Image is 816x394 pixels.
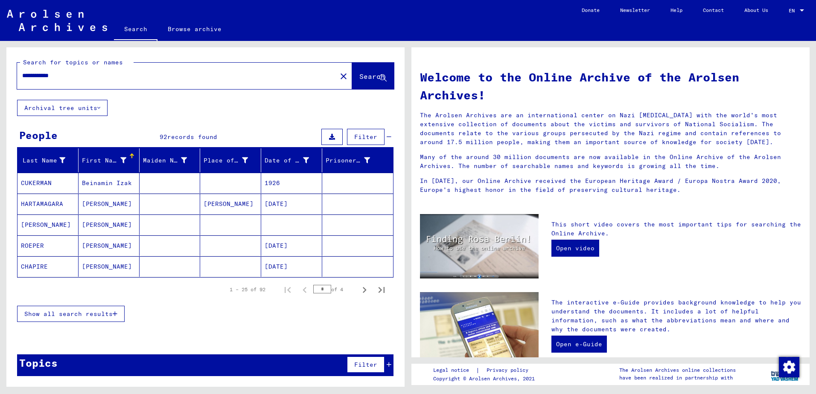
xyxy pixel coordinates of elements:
span: Show all search results [24,310,113,318]
mat-cell: [PERSON_NAME] [79,214,140,235]
button: Previous page [296,281,313,298]
div: Last Name [21,154,78,167]
button: Filter [347,356,385,373]
mat-cell: [DATE] [261,194,322,214]
h1: Welcome to the Online Archive of the Arolsen Archives! [420,68,801,104]
mat-cell: [PERSON_NAME] [17,214,79,235]
p: have been realized in partnership with [619,374,736,382]
p: In [DATE], our Online Archive received the European Heritage Award / Europa Nostra Award 2020, Eu... [420,177,801,194]
a: Legal notice [433,366,476,375]
button: Clear [335,67,352,84]
mat-header-cell: Maiden Name [140,148,201,172]
button: Search [352,63,394,89]
div: People [19,127,58,143]
mat-cell: [DATE] [261,235,322,256]
mat-label: Search for topics or names [23,58,123,66]
p: Copyright © Arolsen Archives, 2021 [433,375,539,382]
a: Open e-Guide [551,336,607,353]
a: Search [114,19,157,41]
mat-header-cell: Date of Birth [261,148,322,172]
span: Search [359,72,385,81]
div: | [433,366,539,375]
mat-cell: CUKERMAN [17,173,79,193]
div: Date of Birth [265,154,322,167]
div: Maiden Name [143,156,187,165]
button: Show all search results [17,306,125,322]
mat-cell: [PERSON_NAME] [79,256,140,277]
button: First page [279,281,296,298]
div: Place of Birth [204,154,261,167]
span: Filter [354,133,377,141]
mat-cell: [PERSON_NAME] [200,194,261,214]
mat-header-cell: First Name [79,148,140,172]
a: Open video [551,240,599,257]
div: Prisoner # [326,156,370,165]
div: First Name [82,154,139,167]
mat-cell: CHAPIRE [17,256,79,277]
button: Archival tree units [17,100,108,116]
p: This short video covers the most important tips for searching the Online Archive. [551,220,801,238]
mat-header-cell: Place of Birth [200,148,261,172]
mat-cell: 1926 [261,173,322,193]
p: The Arolsen Archives online collections [619,366,736,374]
img: Arolsen_neg.svg [7,10,107,31]
img: Change consent [779,357,799,377]
mat-cell: Beinamin Izak [79,173,140,193]
mat-cell: [DATE] [261,256,322,277]
mat-cell: HARTAMAGARA [17,194,79,214]
div: 1 – 25 of 92 [230,286,265,293]
div: Topics [19,355,58,371]
p: The interactive e-Guide provides background knowledge to help you understand the documents. It in... [551,298,801,334]
mat-icon: close [338,71,349,81]
span: EN [789,8,798,14]
img: yv_logo.png [769,363,801,385]
div: Date of Birth [265,156,309,165]
button: Filter [347,129,385,145]
mat-header-cell: Last Name [17,148,79,172]
div: Last Name [21,156,65,165]
button: Next page [356,281,373,298]
div: of 4 [313,285,356,293]
img: video.jpg [420,214,539,278]
div: Prisoner # [326,154,383,167]
span: Filter [354,361,377,368]
div: Place of Birth [204,156,248,165]
img: eguide.jpg [420,292,539,371]
div: First Name [82,156,126,165]
mat-header-cell: Prisoner # [322,148,393,172]
span: records found [167,133,217,141]
div: Maiden Name [143,154,200,167]
p: Many of the around 30 million documents are now available in the Online Archive of the Arolsen Ar... [420,153,801,171]
mat-cell: [PERSON_NAME] [79,235,140,256]
mat-cell: [PERSON_NAME] [79,194,140,214]
p: The Arolsen Archives are an international center on Nazi [MEDICAL_DATA] with the world’s most ext... [420,111,801,147]
a: Privacy policy [480,366,539,375]
mat-cell: ROEPER [17,235,79,256]
button: Last page [373,281,390,298]
a: Browse archive [157,19,232,39]
span: 92 [160,133,167,141]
